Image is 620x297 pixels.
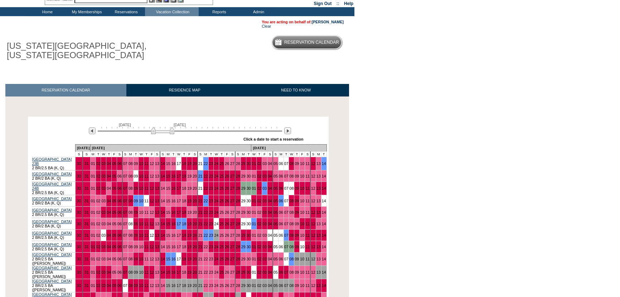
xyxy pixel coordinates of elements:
a: 01 [252,222,256,226]
a: 23 [209,174,213,178]
a: 22 [204,222,208,226]
a: 03 [101,186,106,190]
a: 12 [311,199,315,203]
a: 05 [112,210,116,214]
a: 15 [166,210,170,214]
a: 05 [112,186,116,190]
a: 25 [219,199,224,203]
a: 22 [204,210,208,214]
a: 08 [129,222,133,226]
a: 21 [198,199,203,203]
a: 07 [123,174,127,178]
a: 20 [193,210,197,214]
a: 21 [198,210,203,214]
a: [GEOGRAPHIC_DATA] [32,208,72,212]
a: 08 [129,210,133,214]
a: 06 [117,222,122,226]
a: 01 [252,186,256,190]
a: 30 [77,210,81,214]
a: 28 [236,210,240,214]
a: 03 [101,174,106,178]
a: 06 [279,174,283,178]
a: 10 [300,222,304,226]
a: 31 [84,199,89,203]
a: 12 [311,210,315,214]
a: 16 [171,174,176,178]
a: 18 [182,199,186,203]
a: 05 [112,222,116,226]
td: Reservations [106,7,145,16]
a: 22 [204,199,208,203]
a: 30 [247,210,251,214]
a: 22 [204,161,208,166]
a: 05 [112,174,116,178]
a: 03 [101,199,106,203]
a: 26 [225,222,229,226]
a: 03 [262,186,267,190]
a: 10 [300,161,304,166]
a: 01 [91,210,95,214]
a: 07 [284,161,289,166]
a: 08 [289,174,294,178]
a: 31 [84,174,89,178]
a: 12 [150,186,154,190]
a: 07 [123,186,127,190]
a: 23 [209,199,213,203]
a: 26 [225,186,229,190]
a: 08 [129,186,133,190]
a: 08 [129,174,133,178]
a: 11 [144,161,149,166]
a: 30 [77,186,81,190]
a: 15 [166,186,170,190]
a: 23 [209,161,213,166]
a: 10 [300,174,304,178]
a: 23 [209,210,213,214]
a: [GEOGRAPHIC_DATA] 23B [32,157,72,166]
a: 05 [273,210,278,214]
a: 22 [204,174,208,178]
a: 10 [300,199,304,203]
a: 09 [295,210,299,214]
a: 17 [176,186,181,190]
a: Help [344,1,353,6]
a: 30 [247,174,251,178]
a: 11 [144,199,149,203]
a: 02 [257,222,261,226]
a: 25 [219,222,224,226]
a: RESIDENCE MAP [126,84,243,96]
a: 14 [161,222,165,226]
a: 04 [107,210,111,214]
a: 03 [262,210,267,214]
a: 30 [77,233,81,237]
a: 29 [241,210,246,214]
a: 27 [230,174,234,178]
a: 09 [295,199,299,203]
a: 30 [247,199,251,203]
a: 10 [139,186,143,190]
a: 08 [289,161,294,166]
a: 01 [91,186,95,190]
a: [PERSON_NAME] [312,20,344,24]
a: 27 [230,199,234,203]
a: 12 [150,199,154,203]
a: 04 [107,174,111,178]
a: 28 [236,186,240,190]
a: [GEOGRAPHIC_DATA] [32,231,72,235]
a: 06 [117,174,122,178]
a: 02 [96,186,101,190]
a: 08 [289,186,294,190]
a: 03 [101,222,106,226]
a: 18 [182,174,186,178]
a: 25 [219,186,224,190]
a: 19 [187,174,192,178]
a: 03 [262,174,267,178]
a: 21 [198,222,203,226]
a: 19 [187,161,192,166]
a: 14 [161,186,165,190]
a: 10 [300,210,304,214]
a: 14 [161,199,165,203]
a: 20 [193,186,197,190]
a: 10 [139,161,143,166]
a: 06 [117,161,122,166]
a: 20 [193,222,197,226]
